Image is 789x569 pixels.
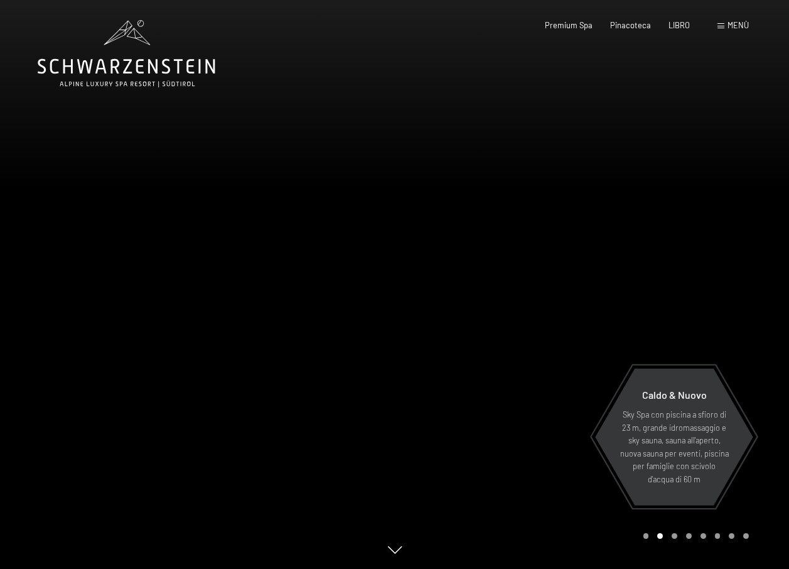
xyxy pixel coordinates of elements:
[545,20,593,30] a: Premium Spa
[594,368,754,506] a: Caldo & Nuovo Sky Spa con piscina a sfioro di 23 m, grande idromassaggio e sky sauna, sauna all'a...
[642,389,707,401] span: Caldo & Nuovo
[686,533,692,539] div: Giostra Pagina 4
[610,20,651,30] a: Pinacoteca
[620,408,729,485] p: Sky Spa con piscina a sfioro di 23 m, grande idromassaggio e sky sauna, sauna all'aperto, nuova s...
[743,533,749,539] div: Giostra Pagina 8
[729,533,734,539] div: Giostra Pagina 7
[643,533,649,539] div: Giostra Pagina 1
[657,533,663,539] div: Carosello Pagina 2 (Diapositiva corrente)
[715,533,721,539] div: Giostra Pagina 6
[700,533,706,539] div: Carosello Pagina 5
[727,20,749,30] span: Menù
[672,533,677,539] div: Giostra Pagina 3
[639,533,749,539] div: Impaginazione a carosello
[668,20,690,30] a: LIBRO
